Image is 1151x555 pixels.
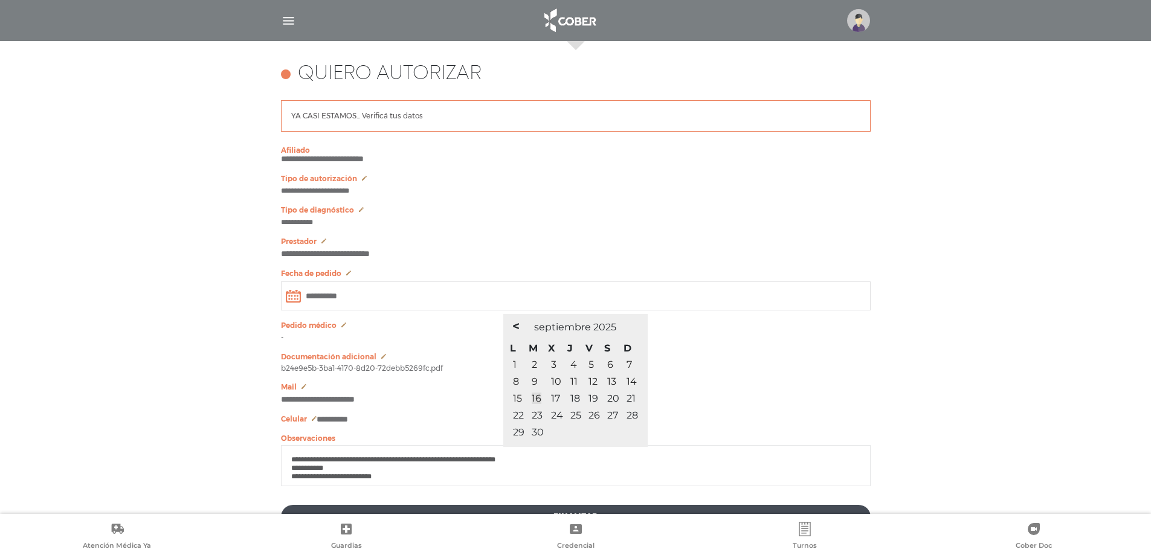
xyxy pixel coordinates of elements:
span: Documentación adicional [281,353,376,361]
a: 8 [513,376,519,387]
span: 19 [588,393,598,404]
a: Atención Médica Ya [2,522,231,553]
span: 25 [570,409,581,421]
span: 2025 [593,321,616,333]
span: Celular [281,415,307,423]
span: 24 [551,409,563,421]
span: 21 [627,393,636,404]
img: Cober_menu-lines-white.svg [281,13,296,28]
span: 20 [607,393,619,404]
span: < [512,319,520,333]
span: 26 [588,409,600,421]
a: 1 [513,359,517,370]
p: Afiliado [281,146,871,155]
span: 17 [551,393,560,404]
span: 22 [513,409,524,421]
span: Cober Doc [1016,541,1052,552]
a: Cober Doc [920,522,1149,553]
span: domingo [624,342,631,354]
span: Tipo de diagnóstico [281,206,354,214]
a: 6 [607,359,613,370]
span: Tipo de autorización [281,175,357,183]
span: Credencial [557,541,595,552]
a: 12 [588,376,598,387]
h4: Quiero autorizar [298,63,482,86]
img: profile-placeholder.svg [847,9,870,32]
a: Credencial [461,522,690,553]
p: YA CASI ESTAMOS... Verificá tus datos [291,111,423,121]
span: sábado [604,342,610,354]
span: jueves [567,342,573,354]
a: 15 [513,393,522,404]
a: Guardias [231,522,460,553]
p: Observaciones [281,434,871,443]
span: martes [529,342,538,354]
span: 28 [627,409,638,421]
span: viernes [585,342,593,354]
a: 5 [588,359,594,370]
span: 30 [532,426,544,438]
a: 13 [607,376,616,387]
span: Fecha de pedido [281,269,341,278]
span: 23 [532,409,543,421]
a: 7 [627,359,632,370]
a: 10 [551,376,561,387]
span: Guardias [331,541,362,552]
a: Turnos [690,522,919,553]
a: 11 [570,376,578,387]
span: Turnos [793,541,817,552]
span: septiembre [534,321,591,333]
span: 18 [570,393,580,404]
a: < [509,317,523,335]
p: - [281,333,871,342]
span: Mail [281,383,297,391]
span: lunes [510,342,516,354]
span: Prestador [281,237,317,246]
a: 14 [627,376,637,387]
a: 9 [532,376,538,387]
span: Atención Médica Ya [83,541,151,552]
a: 2 [532,359,537,370]
span: b24e9e5b-3ba1-4170-8d20-72debb5269fc.pdf [281,365,443,372]
button: Finalizar [281,505,871,529]
span: Pedido médico [281,321,337,330]
span: miércoles [548,342,555,354]
a: 16 [532,393,541,404]
span: 29 [513,426,524,438]
img: logo_cober_home-white.png [538,6,601,35]
a: 4 [570,359,577,370]
span: 27 [607,409,618,421]
a: 3 [551,359,556,370]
